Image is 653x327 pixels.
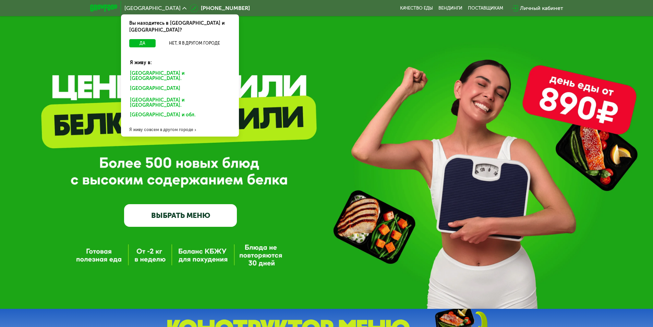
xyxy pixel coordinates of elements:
div: поставщикам [468,5,503,11]
div: [GEOGRAPHIC_DATA] и [GEOGRAPHIC_DATA]. [125,69,235,83]
div: [GEOGRAPHIC_DATA] [125,84,232,95]
div: Личный кабинет [520,4,563,12]
div: Вы находитесь в [GEOGRAPHIC_DATA] и [GEOGRAPHIC_DATA]? [121,14,239,39]
a: Качество еды [400,5,433,11]
div: Я живу в: [125,54,235,66]
button: Нет, я в другом городе [158,39,231,47]
div: [GEOGRAPHIC_DATA] и обл. [125,110,232,121]
div: [GEOGRAPHIC_DATA] и [GEOGRAPHIC_DATA]. [125,96,235,110]
button: Да [129,39,156,47]
span: [GEOGRAPHIC_DATA] [124,5,181,11]
div: Я живу совсем в другом городе [121,123,239,137]
a: Вендинги [438,5,462,11]
a: [PHONE_NUMBER] [190,4,250,12]
a: ВЫБРАТЬ МЕНЮ [124,204,237,227]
